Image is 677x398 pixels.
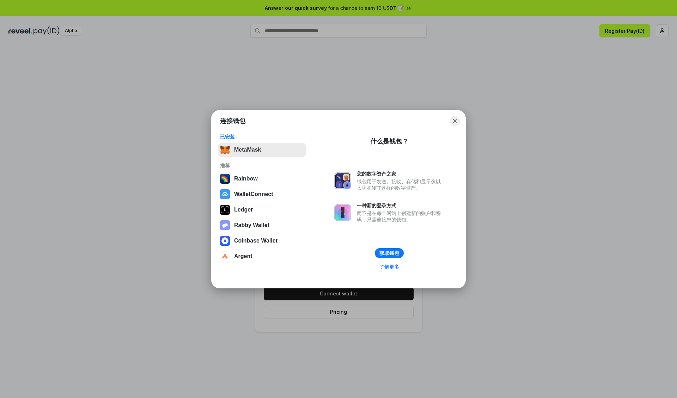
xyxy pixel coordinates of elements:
[357,178,444,191] div: 钱包用于发送、接收、存储和显示像以太坊和NFT这样的数字资产。
[334,204,351,221] img: svg+xml,%3Csvg%20xmlns%3D%22http%3A%2F%2Fwww.w3.org%2F2000%2Fsvg%22%20fill%3D%22none%22%20viewBox...
[218,218,306,232] button: Rabby Wallet
[375,248,404,258] button: 获取钱包
[234,207,253,213] div: Ledger
[220,251,230,261] img: svg+xml,%3Csvg%20width%3D%2228%22%20height%3D%2228%22%20viewBox%3D%220%200%2028%2028%22%20fill%3D...
[370,137,408,146] div: 什么是钱包？
[379,250,399,256] div: 获取钱包
[220,189,230,199] img: svg+xml,%3Csvg%20width%3D%2228%22%20height%3D%2228%22%20viewBox%3D%220%200%2028%2028%22%20fill%3D...
[220,220,230,230] img: svg+xml,%3Csvg%20xmlns%3D%22http%3A%2F%2Fwww.w3.org%2F2000%2Fsvg%22%20fill%3D%22none%22%20viewBox...
[375,262,403,271] a: 了解更多
[218,203,306,217] button: Ledger
[234,191,273,197] div: WalletConnect
[220,205,230,215] img: svg+xml,%3Csvg%20xmlns%3D%22http%3A%2F%2Fwww.w3.org%2F2000%2Fsvg%22%20width%3D%2228%22%20height%3...
[234,176,258,182] div: Rainbow
[450,116,460,126] button: Close
[220,163,304,169] div: 推荐
[218,249,306,263] button: Argent
[234,222,269,228] div: Rabby Wallet
[220,174,230,184] img: svg+xml,%3Csvg%20width%3D%22120%22%20height%3D%22120%22%20viewBox%3D%220%200%20120%20120%22%20fil...
[220,117,245,125] h1: 连接钱包
[220,134,304,140] div: 已安装
[334,172,351,189] img: svg+xml,%3Csvg%20xmlns%3D%22http%3A%2F%2Fwww.w3.org%2F2000%2Fsvg%22%20fill%3D%22none%22%20viewBox...
[220,145,230,155] img: svg+xml,%3Csvg%20fill%3D%22none%22%20height%3D%2233%22%20viewBox%3D%220%200%2035%2033%22%20width%...
[218,143,306,157] button: MetaMask
[234,238,277,244] div: Coinbase Wallet
[357,171,444,177] div: 您的数字资产之家
[234,147,261,153] div: MetaMask
[218,187,306,201] button: WalletConnect
[357,210,444,223] div: 而不是在每个网站上创建新的账户和密码，只需连接您的钱包。
[234,253,252,259] div: Argent
[218,172,306,186] button: Rainbow
[379,264,399,270] div: 了解更多
[220,236,230,246] img: svg+xml,%3Csvg%20width%3D%2228%22%20height%3D%2228%22%20viewBox%3D%220%200%2028%2028%22%20fill%3D...
[218,234,306,248] button: Coinbase Wallet
[357,202,444,209] div: 一种新的登录方式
